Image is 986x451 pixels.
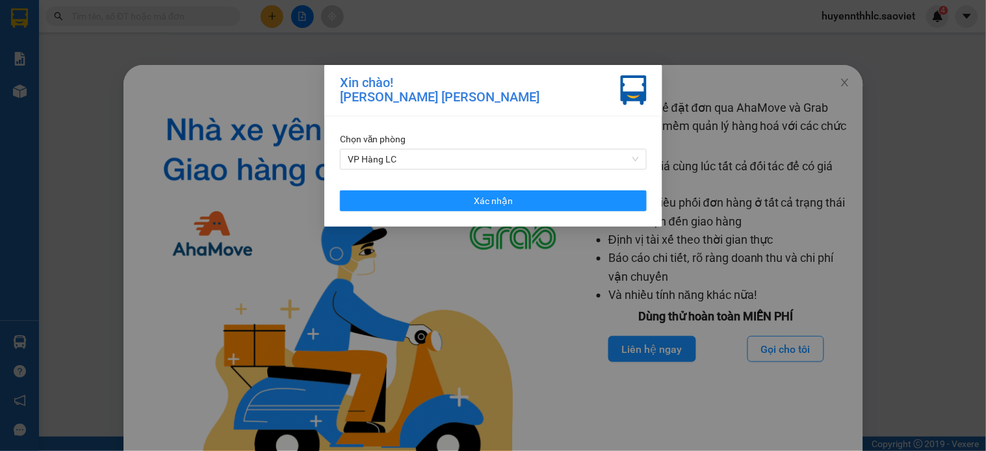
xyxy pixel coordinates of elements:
[348,149,639,169] span: VP Hàng LC
[340,132,647,146] div: Chọn văn phòng
[340,190,647,211] button: Xác nhận
[474,194,513,208] span: Xác nhận
[621,75,647,105] img: vxr-icon
[340,75,539,105] div: Xin chào! [PERSON_NAME] [PERSON_NAME]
